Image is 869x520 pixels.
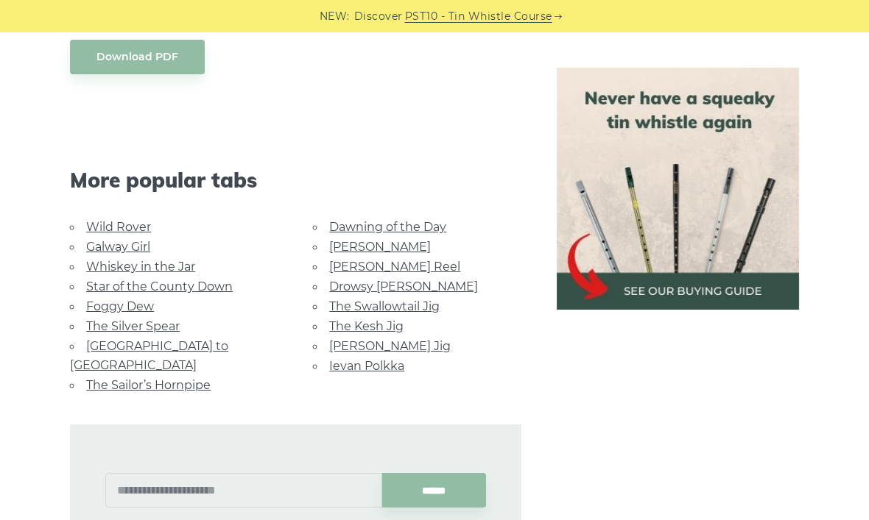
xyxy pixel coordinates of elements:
a: PST10 - Tin Whistle Course [405,8,552,25]
a: Wild Rover [86,220,151,234]
a: Download PDF [70,40,205,74]
a: The Sailor’s Hornpipe [86,378,211,392]
a: Dawning of the Day [329,220,446,234]
a: The Kesh Jig [329,319,404,333]
a: Star of the County Down [86,279,233,293]
a: [PERSON_NAME] Reel [329,260,460,274]
a: Galway Girl [86,240,150,254]
a: [PERSON_NAME] [329,240,431,254]
a: The Silver Spear [86,319,180,333]
a: The Swallowtail Jig [329,299,440,313]
span: More popular tabs [70,168,521,193]
a: Drowsy [PERSON_NAME] [329,279,478,293]
a: [GEOGRAPHIC_DATA] to [GEOGRAPHIC_DATA] [70,339,228,372]
a: Foggy Dew [86,299,154,313]
span: NEW: [320,8,350,25]
a: Whiskey in the Jar [86,260,195,274]
a: Ievan Polkka [329,359,404,373]
span: Discover [354,8,403,25]
img: tin whistle buying guide [557,68,799,310]
a: [PERSON_NAME] Jig [329,339,451,353]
